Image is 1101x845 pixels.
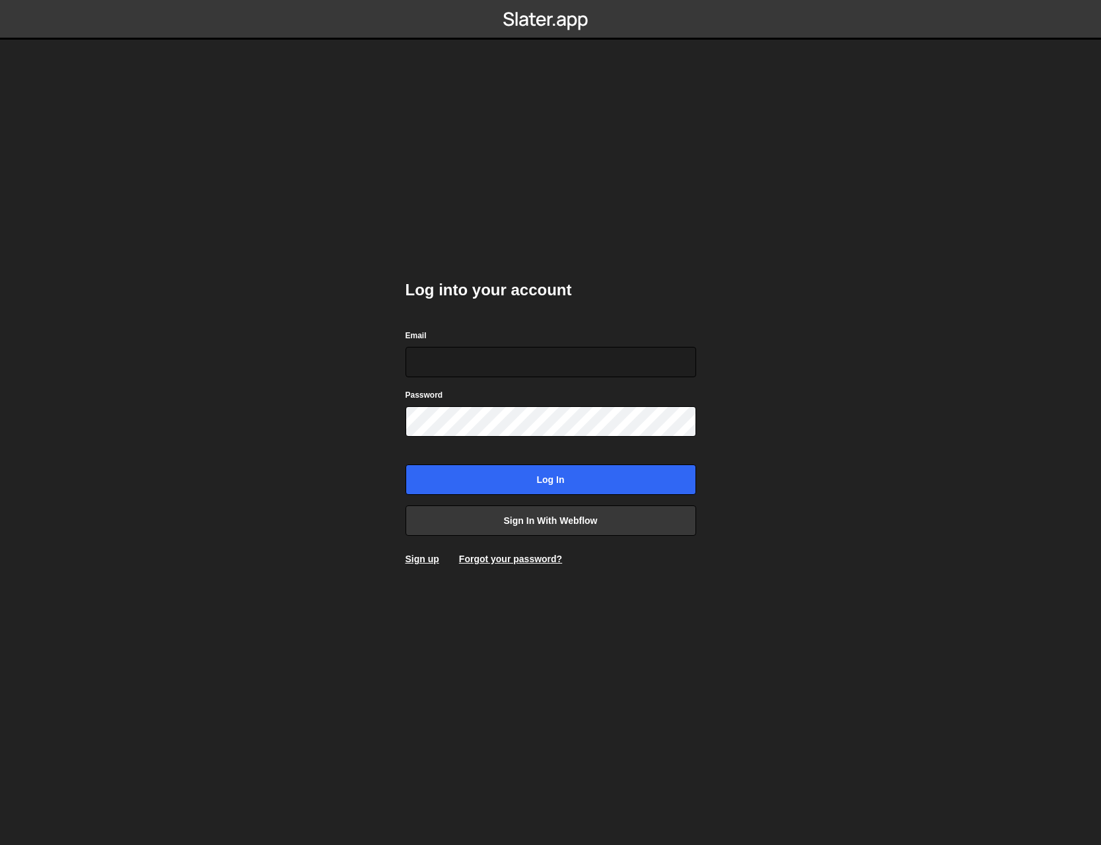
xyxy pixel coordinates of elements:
[406,388,443,402] label: Password
[406,279,696,301] h2: Log into your account
[459,554,562,564] a: Forgot your password?
[406,464,696,495] input: Log in
[406,505,696,536] a: Sign in with Webflow
[406,329,427,342] label: Email
[406,554,439,564] a: Sign up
